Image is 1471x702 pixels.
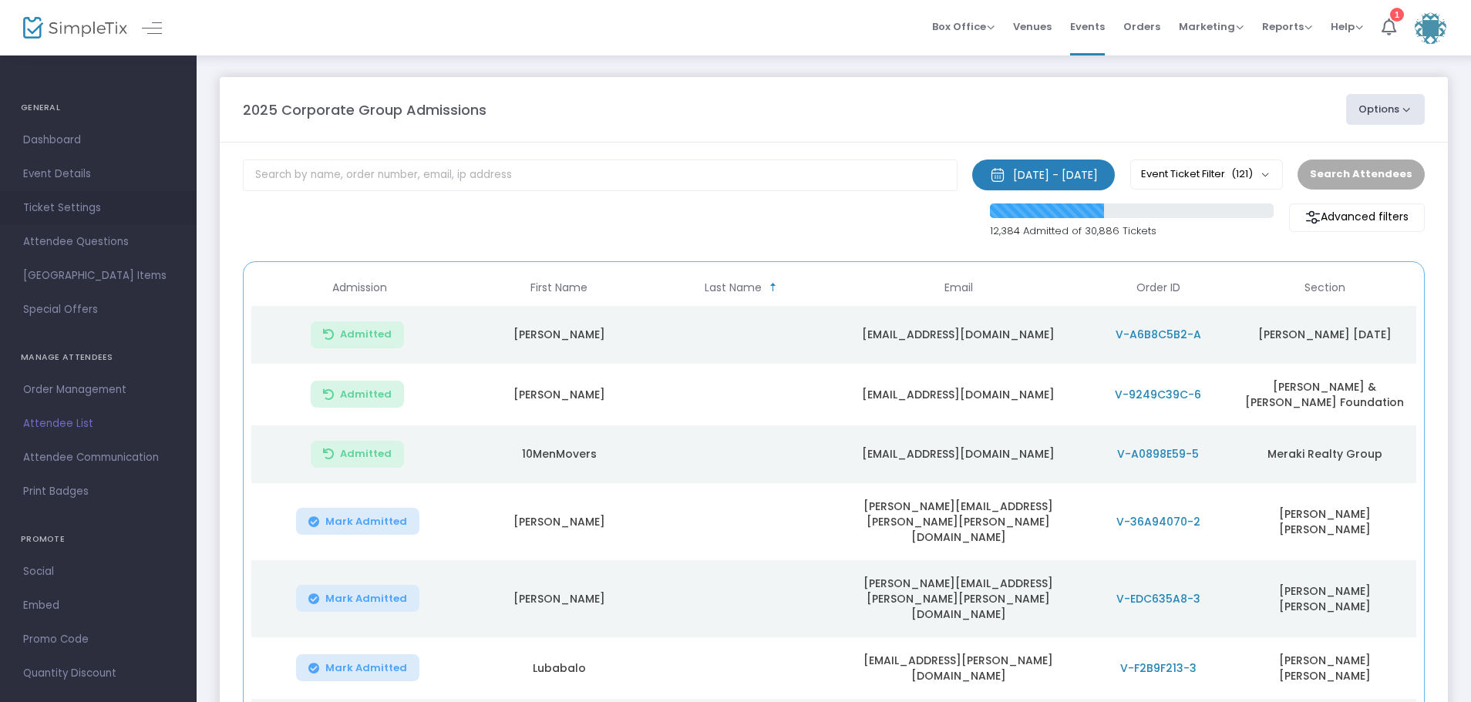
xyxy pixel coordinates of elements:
img: filter [1305,210,1321,225]
span: Section [1304,281,1345,294]
span: (121) [1231,168,1253,180]
span: Admitted [340,388,392,401]
td: [EMAIL_ADDRESS][PERSON_NAME][DOMAIN_NAME] [833,637,1083,699]
span: V-F2B9F213-3 [1120,660,1197,676]
span: Quantity Discount [23,663,173,684]
td: [EMAIL_ADDRESS][DOMAIN_NAME] [833,364,1083,425]
td: [PERSON_NAME][EMAIL_ADDRESS][PERSON_NAME][PERSON_NAME][DOMAIN_NAME] [833,483,1083,560]
span: Embed [23,596,173,616]
span: V-A6B8C5B2-A [1116,327,1201,342]
span: First Name [530,281,587,294]
button: [DATE] - [DATE] [972,160,1115,190]
td: [EMAIL_ADDRESS][DOMAIN_NAME] [833,306,1083,364]
span: Event Details [23,164,173,184]
td: [PERSON_NAME] [PERSON_NAME] [1233,560,1415,637]
span: Admitted [340,328,392,341]
span: Admitted [340,448,392,460]
span: Mark Admitted [325,593,407,605]
span: Email [944,281,973,294]
button: Mark Admitted [296,654,419,681]
m-panel-title: 2025 Corporate Group Admissions [243,99,486,120]
span: Marketing [1179,19,1244,34]
span: V-9249C39C-6 [1115,387,1201,402]
td: Meraki Realty Group [1233,425,1415,483]
span: Mark Admitted [325,516,407,528]
span: Order ID [1136,281,1180,294]
td: [PERSON_NAME] & [PERSON_NAME] Foundation [1233,364,1415,425]
span: Dashboard [23,130,173,150]
button: Admitted [311,321,404,348]
span: Admission [332,281,387,294]
td: [PERSON_NAME] [468,560,651,637]
button: Mark Admitted [296,585,419,612]
h4: GENERAL [21,92,176,123]
span: Attendee List [23,414,173,434]
span: V-36A94070-2 [1116,514,1200,529]
span: Print Badges [23,482,173,502]
span: Order Management [23,380,173,400]
span: V-A0898E59-5 [1117,446,1199,462]
button: Options [1346,94,1425,125]
img: monthly [990,167,1005,183]
span: Help [1331,19,1363,34]
td: [PERSON_NAME] [DATE] [1233,306,1415,364]
span: Ticket Settings [23,198,173,218]
button: Admitted [311,381,404,408]
span: Sortable [767,281,779,294]
span: Events [1070,7,1105,46]
span: Last Name [705,281,762,294]
h4: PROMOTE [21,524,176,555]
span: Promo Code [23,630,173,650]
button: Admitted [311,441,404,468]
td: [PERSON_NAME] [PERSON_NAME] [1233,483,1415,560]
button: Event Ticket Filter(121) [1130,160,1283,189]
div: 1 [1390,8,1404,22]
span: Orders [1123,7,1160,46]
td: [PERSON_NAME] [468,306,651,364]
span: [GEOGRAPHIC_DATA] Items [23,266,173,286]
p: 12,384 Admitted of 30,886 Tickets [990,223,1274,239]
span: Attendee Questions [23,232,173,252]
td: [EMAIL_ADDRESS][DOMAIN_NAME] [833,425,1083,483]
button: Mark Admitted [296,508,419,535]
h4: MANAGE ATTENDEES [21,342,176,373]
td: [PERSON_NAME][EMAIL_ADDRESS][PERSON_NAME][PERSON_NAME][DOMAIN_NAME] [833,560,1083,637]
td: Lubabalo [468,637,651,699]
span: Social [23,562,173,582]
span: Mark Admitted [325,662,407,674]
span: Venues [1013,7,1052,46]
span: V-EDC635A8-3 [1116,591,1200,606]
td: 10MenMovers [468,425,651,483]
input: Search by name, order number, email, ip address [243,160,958,191]
div: [DATE] - [DATE] [1013,167,1098,183]
td: [PERSON_NAME] [468,364,651,425]
span: Box Office [932,19,995,34]
td: [PERSON_NAME] [PERSON_NAME] [1233,637,1415,699]
m-button: Advanced filters [1289,203,1425,232]
span: Attendee Communication [23,448,173,468]
span: Special Offers [23,300,173,320]
span: Reports [1262,19,1312,34]
td: [PERSON_NAME] [468,483,651,560]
